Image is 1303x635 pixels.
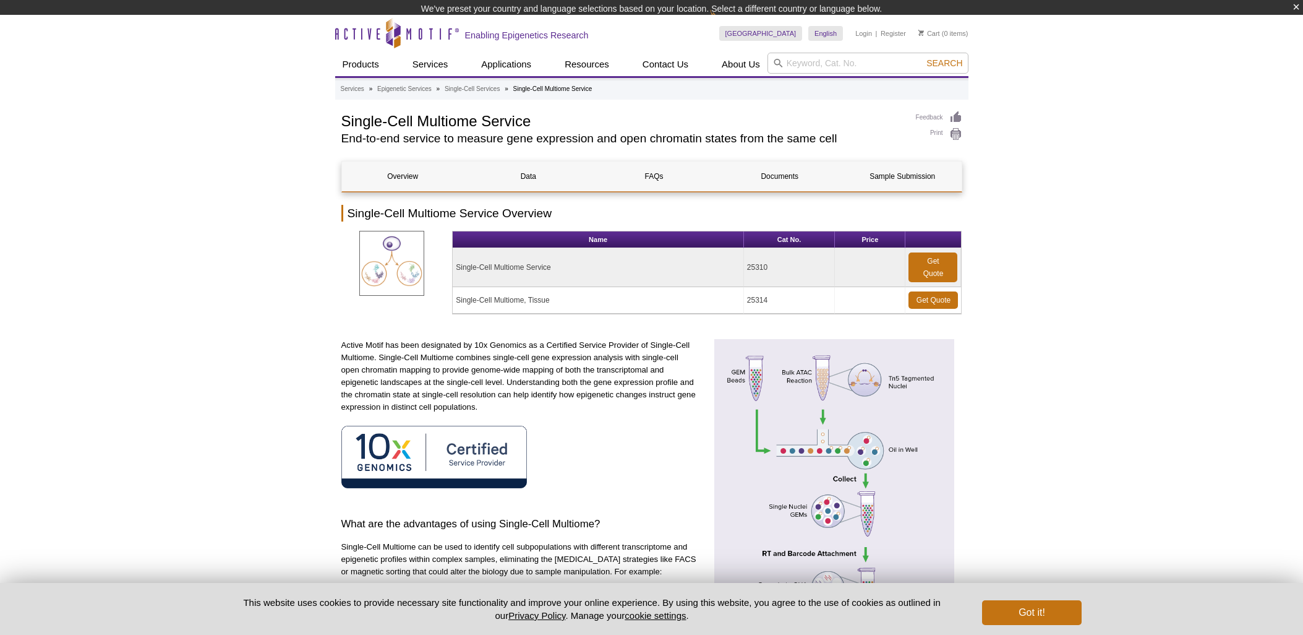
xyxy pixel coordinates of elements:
a: Cart [918,29,940,38]
img: Change Here [710,9,743,38]
a: [GEOGRAPHIC_DATA] [719,26,803,41]
a: Privacy Policy [508,610,565,621]
h2: End-to-end service to measure gene expression and open chromatin states from the same cell​ [341,133,904,144]
img: Single-Cell Multiome Service [359,231,424,296]
li: | [876,26,878,41]
button: Got it! [982,600,1081,625]
h2: Single-Cell Multiome Service Overview [341,205,962,222]
a: Register [881,29,906,38]
a: Epigenetic Services [377,84,432,95]
a: Get Quote [908,253,957,282]
li: » [437,85,440,92]
a: Login [855,29,872,38]
td: 25310 [744,248,835,287]
h1: Single-Cell Multiome Service [341,111,904,129]
a: Print [916,127,962,141]
a: Products [335,53,387,76]
img: 10X Genomics Certified Service Provider [341,426,527,488]
th: Price [835,231,905,248]
td: Single-Cell Multiome Service [453,248,743,287]
a: Get Quote [908,292,958,309]
a: Contact Us [635,53,696,76]
a: Overview [342,162,464,191]
a: Resources [557,53,617,76]
a: English [808,26,843,41]
a: Feedback [916,111,962,124]
a: Single-Cell Services [445,84,500,95]
a: Sample Submission [844,162,960,191]
a: Applications [474,53,539,76]
p: This website uses cookies to provide necessary site functionality and improve your online experie... [222,596,962,622]
th: Cat No. [744,231,835,248]
button: cookie settings [625,610,686,621]
li: » [369,85,373,92]
li: Single-Cell Multiome Service [513,85,592,92]
a: Services [341,84,364,95]
img: Your Cart [918,30,924,36]
td: Single-Cell Multiome, Tissue [453,287,743,314]
a: Services [405,53,456,76]
h2: Enabling Epigenetics Research [465,30,589,41]
a: Documents [719,162,840,191]
li: (0 items) [918,26,968,41]
th: Name [453,231,743,248]
a: Data [468,162,589,191]
p: Active Motif has been designated by 10x Genomics as a Certified Service Provider of Single-Cell M... [341,339,698,413]
span: Search [926,58,962,68]
li: » [505,85,508,92]
a: FAQs [593,162,715,191]
td: 25314 [744,287,835,314]
button: Search [923,58,966,69]
input: Keyword, Cat. No. [767,53,968,74]
p: Single-Cell Multiome can be used to identify cell subpopulations with different transcriptome and... [341,541,698,578]
a: About Us [714,53,767,76]
h3: What are the advantages of using Single-Cell Multiome?​ [341,517,698,532]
